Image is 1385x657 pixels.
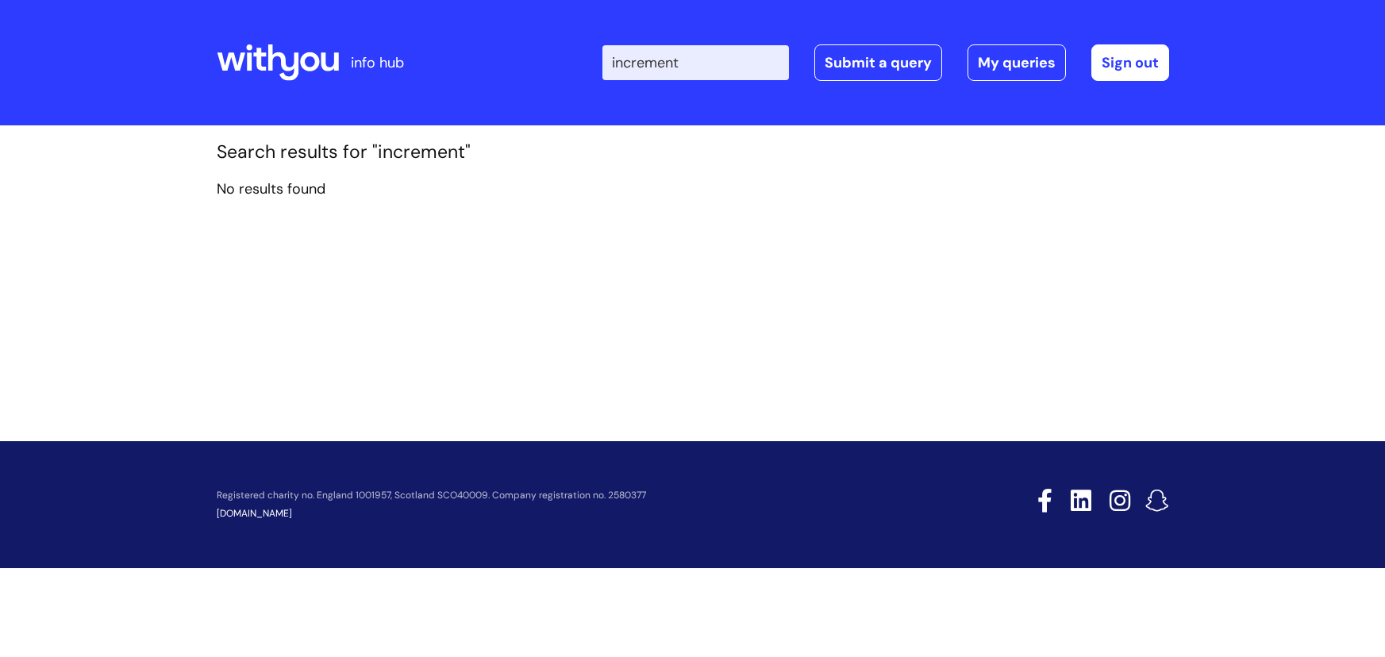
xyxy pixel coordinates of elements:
[217,490,925,501] p: Registered charity no. England 1001957, Scotland SCO40009. Company registration no. 2580377
[217,507,292,520] a: [DOMAIN_NAME]
[351,50,404,75] p: info hub
[217,141,1169,163] h1: Search results for "increment"
[602,45,789,80] input: Search
[1091,44,1169,81] a: Sign out
[968,44,1066,81] a: My queries
[814,44,942,81] a: Submit a query
[217,176,1169,202] p: No results found
[602,44,1169,81] div: | -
